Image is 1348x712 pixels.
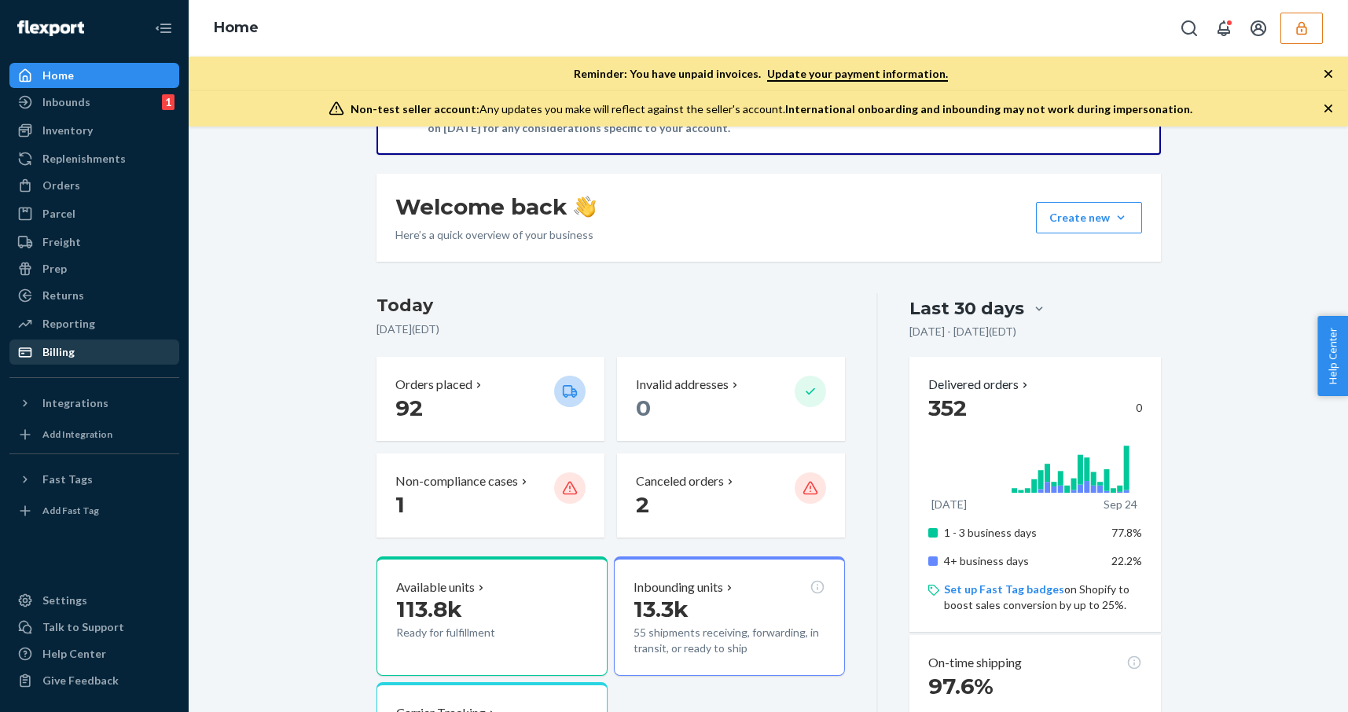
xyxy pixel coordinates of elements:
[767,67,948,82] a: Update your payment information.
[42,261,67,277] div: Prep
[1174,13,1205,44] button: Open Search Box
[42,646,106,662] div: Help Center
[574,196,596,218] img: hand-wave emoji
[931,497,967,512] p: [DATE]
[9,229,179,255] a: Freight
[9,467,179,492] button: Fast Tags
[634,625,825,656] p: 55 shipments receiving, forwarding, in transit, or ready to ship
[42,234,81,250] div: Freight
[351,102,479,116] span: Non-test seller account:
[395,395,423,421] span: 92
[351,101,1192,117] div: Any updates you make will reflect against the seller's account.
[9,256,179,281] a: Prep
[944,525,1099,541] p: 1 - 3 business days
[42,206,75,222] div: Parcel
[9,339,179,365] a: Billing
[9,311,179,336] a: Reporting
[9,422,179,447] a: Add Integration
[1111,554,1142,567] span: 22.2%
[396,578,475,596] p: Available units
[928,654,1022,672] p: On-time shipping
[944,553,1099,569] p: 4+ business days
[636,491,649,518] span: 2
[376,556,608,676] button: Available units113.8kReady for fulfillment
[42,288,84,303] div: Returns
[9,63,179,88] a: Home
[634,578,723,596] p: Inbounding units
[9,90,179,115] a: Inbounds1
[636,472,724,490] p: Canceled orders
[944,582,1141,613] p: on Shopify to boost sales conversion by up to 25%.
[9,641,179,666] a: Help Center
[42,593,87,608] div: Settings
[785,102,1192,116] span: International onboarding and inbounding may not work during impersonation.
[395,491,405,518] span: 1
[42,344,75,360] div: Billing
[395,193,596,221] h1: Welcome back
[9,118,179,143] a: Inventory
[944,582,1064,596] a: Set up Fast Tag badges
[395,227,596,243] p: Here’s a quick overview of your business
[395,376,472,394] p: Orders placed
[928,673,994,699] span: 97.6%
[928,395,967,421] span: 352
[909,296,1024,321] div: Last 30 days
[909,324,1016,339] p: [DATE] - [DATE] ( EDT )
[42,123,93,138] div: Inventory
[17,20,84,36] img: Flexport logo
[614,556,845,676] button: Inbounding units13.3k55 shipments receiving, forwarding, in transit, or ready to ship
[396,596,462,622] span: 113.8k
[617,357,845,441] button: Invalid addresses 0
[42,472,93,487] div: Fast Tags
[9,283,179,308] a: Returns
[201,6,271,51] ol: breadcrumbs
[148,13,179,44] button: Close Navigation
[9,146,179,171] a: Replenishments
[9,615,179,640] a: Talk to Support
[617,453,845,538] button: Canceled orders 2
[636,376,729,394] p: Invalid addresses
[42,151,126,167] div: Replenishments
[636,395,651,421] span: 0
[1111,526,1142,539] span: 77.8%
[396,625,542,640] p: Ready for fulfillment
[376,453,604,538] button: Non-compliance cases 1
[9,173,179,198] a: Orders
[1243,13,1274,44] button: Open account menu
[1317,316,1348,396] button: Help Center
[9,498,179,523] a: Add Fast Tag
[162,94,174,110] div: 1
[376,357,604,441] button: Orders placed 92
[42,619,124,635] div: Talk to Support
[1104,497,1137,512] p: Sep 24
[634,596,689,622] span: 13.3k
[42,94,90,110] div: Inbounds
[9,391,179,416] button: Integrations
[1208,13,1240,44] button: Open notifications
[376,321,846,337] p: [DATE] ( EDT )
[1036,202,1142,233] button: Create new
[928,394,1141,422] div: 0
[42,316,95,332] div: Reporting
[42,428,112,441] div: Add Integration
[928,376,1031,394] button: Delivered orders
[376,293,846,318] h3: Today
[574,66,948,82] p: Reminder: You have unpaid invoices.
[9,588,179,613] a: Settings
[42,395,108,411] div: Integrations
[42,504,99,517] div: Add Fast Tag
[42,68,74,83] div: Home
[395,472,518,490] p: Non-compliance cases
[42,178,80,193] div: Orders
[214,19,259,36] a: Home
[9,668,179,693] button: Give Feedback
[42,673,119,688] div: Give Feedback
[9,201,179,226] a: Parcel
